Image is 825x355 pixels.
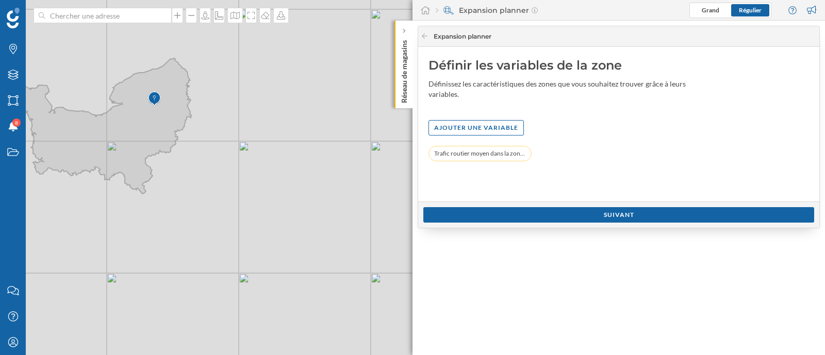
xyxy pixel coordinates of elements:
[7,8,20,28] img: Logo Geoblink
[15,117,18,128] span: 8
[148,89,161,109] img: Marker
[436,5,538,15] div: Expansion planner
[399,36,409,103] p: Réseau de magasins
[702,6,719,14] span: Grand
[434,32,491,41] span: Expansion planner
[428,57,809,74] div: Définir les variables de la zone
[739,6,762,14] span: Régulier
[428,79,697,99] div: Définissez les caractéristiques des zones que vous souhaitez trouver grâce à leurs variables.
[443,5,454,15] img: search-areas.svg
[434,148,526,159] span: Trafic routier moyen dans la zone (2024): Après-midi (12h - 19h) (Moyenne): Maximum (10 min en vo...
